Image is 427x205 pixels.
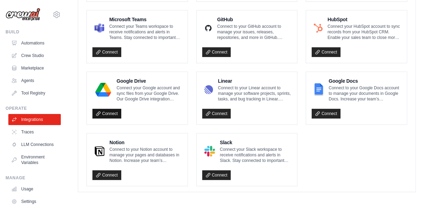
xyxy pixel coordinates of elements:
a: Connect [92,109,121,118]
a: Connect [202,47,231,57]
a: Traces [8,126,61,138]
a: Connect [312,47,340,57]
img: GitHub Logo [204,21,212,35]
img: Microsoft Teams Logo [95,21,104,35]
h4: HubSpot [328,16,401,23]
img: Logo [6,8,40,21]
p: Connect your Teams workspace to receive notifications and alerts in Teams. Stay connected to impo... [109,24,182,40]
a: Connect [92,47,121,57]
img: Slack Logo [204,144,215,158]
p: Connect your HubSpot account to sync records from your HubSpot CRM. Enable your sales team to clo... [328,24,401,40]
img: Linear Logo [204,83,213,97]
p: Connect to your Notion account to manage your pages and databases in Notion. Increase your team’s... [109,147,182,163]
a: Agents [8,75,61,86]
h4: Google Drive [117,77,182,84]
div: Build [6,29,61,35]
img: HubSpot Logo [314,21,322,35]
a: Marketplace [8,63,61,74]
div: Operate [6,106,61,111]
a: Automations [8,38,61,49]
h4: Slack [220,139,292,146]
div: Manage [6,175,61,181]
p: Connect to your Linear account to manage your software projects, sprints, tasks, and bug tracking... [218,85,291,102]
h4: GitHub [217,16,291,23]
img: Notion Logo [95,144,105,158]
a: Usage [8,183,61,195]
p: Connect your Google account and sync files from your Google Drive. Our Google Drive integration e... [117,85,182,102]
a: Connect [312,109,340,118]
h4: Linear [218,77,291,84]
a: Connect [92,170,121,180]
img: Google Docs Logo [314,83,324,97]
a: Connect [202,109,231,118]
img: Google Drive Logo [95,83,112,97]
a: Connect [202,170,231,180]
p: Connect to your Google Docs account to manage your documents in Google Docs. Increase your team’s... [329,85,401,102]
h4: Microsoft Teams [109,16,182,23]
h4: Notion [109,139,182,146]
h4: Google Docs [329,77,401,84]
p: Connect to your GitHub account to manage your issues, releases, repositories, and more in GitHub.... [217,24,291,40]
a: Tool Registry [8,88,61,99]
a: Environment Variables [8,151,61,168]
a: LLM Connections [8,139,61,150]
a: Crew Studio [8,50,61,61]
a: Integrations [8,114,61,125]
p: Connect your Slack workspace to receive notifications and alerts in Slack. Stay connected to impo... [220,147,292,163]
